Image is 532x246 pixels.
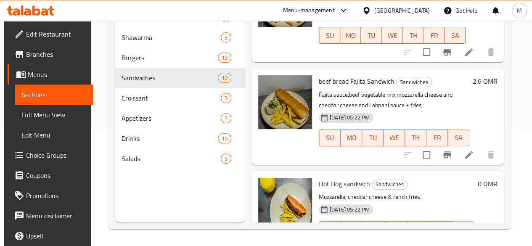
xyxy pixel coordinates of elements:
span: 7 [221,114,231,122]
div: Salads3 [115,148,245,169]
span: Coupons [26,170,86,180]
div: Sandwiches [372,180,408,190]
button: FR [430,221,453,238]
button: SA [445,27,466,44]
a: Edit menu item [464,150,474,160]
button: TH [405,130,426,146]
button: SA [452,221,474,238]
span: Choice Groups [26,150,86,160]
div: [GEOGRAPHIC_DATA] [374,6,430,15]
span: Menus [28,69,86,79]
button: TH [408,221,430,238]
nav: Menu sections [115,4,245,172]
span: FR [430,132,445,144]
span: Salads [122,153,220,164]
span: SA [451,132,466,144]
button: SU [319,27,340,44]
button: Branch-specific-item [437,42,457,62]
a: Edit menu item [464,47,474,57]
span: MO [344,132,359,144]
span: Upsell [26,231,86,241]
span: M [517,6,522,15]
img: Hot Dog sandwich [258,178,312,232]
div: Burgers13 [115,48,245,68]
span: Sandwiches [397,77,431,87]
span: Full Menu View [21,110,86,120]
div: items [218,73,231,83]
button: WE [386,221,408,238]
span: Select to update [418,146,435,164]
button: FR [424,27,445,44]
span: Sandwiches [372,180,407,189]
span: 3 [221,94,231,102]
span: SA [448,29,462,42]
button: Branch-specific-item [437,145,457,165]
a: Menus [8,64,93,85]
span: Croissant [122,93,220,103]
button: SU [319,130,341,146]
button: delete [481,42,501,62]
div: Sandwiches [396,77,432,87]
div: items [221,32,231,42]
p: Mozzarella, cheddar cheese & ranch,fries. [319,192,474,202]
span: Sections [21,90,86,100]
span: Hot Dog sandwich [319,177,370,190]
a: Menu disclaimer [8,206,93,226]
span: MO [344,29,358,42]
span: TU [365,132,380,144]
span: TH [408,132,423,144]
span: Shawarma [122,32,220,42]
span: WE [385,29,400,42]
a: Full Menu View [15,105,93,125]
span: 3 [221,34,231,42]
span: 16 [218,135,231,143]
button: SU [319,221,341,238]
h6: 0 OMR [478,178,498,190]
span: 3 [221,155,231,163]
button: MO [341,130,362,146]
p: Fajita sauce,beef vegetable mix,mozzarella cheese and cheddar cheese and Labnani sauce + fries [319,90,469,111]
div: items [218,53,231,63]
a: Coupons [8,165,93,185]
a: Upsell [8,226,93,246]
div: Croissant3 [115,88,245,108]
button: MO [340,27,361,44]
button: TH [403,27,424,44]
h6: 2.6 OMR [473,75,498,87]
span: Branches [26,49,86,59]
span: Edit Menu [21,130,86,140]
div: items [218,133,231,143]
a: Promotions [8,185,93,206]
div: Menu-management [283,5,335,16]
button: TU [363,221,386,238]
div: items [221,113,231,123]
div: items [221,153,231,164]
span: Select to update [418,43,435,61]
span: [DATE] 05:22 PM [326,114,373,122]
span: Sandwiches [122,73,217,83]
span: Drinks [122,133,217,143]
div: Appetizers7 [115,108,245,128]
span: 10 [218,74,231,82]
span: SU [323,132,337,144]
span: beef bread Fajita Sandwich [319,75,394,87]
span: TH [406,29,421,42]
img: beef bread Fajita Sandwich [258,75,312,129]
span: WE [387,132,402,144]
a: Branches [8,44,93,64]
span: Appetizers [122,113,220,123]
span: FR [427,29,442,42]
div: Drinks16 [115,128,245,148]
div: Shawarma3 [115,27,245,48]
a: Edit Restaurant [8,24,93,44]
button: MO [341,221,364,238]
button: FR [426,130,448,146]
div: Sandwiches10 [115,68,245,88]
div: items [221,93,231,103]
button: WE [384,130,405,146]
